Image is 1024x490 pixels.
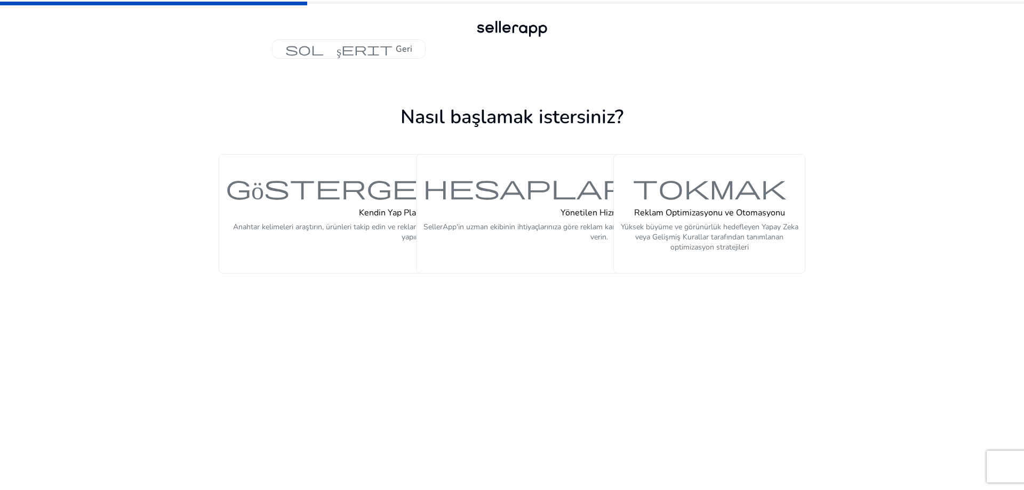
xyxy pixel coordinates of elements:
[219,154,604,274] button: gösterge paneliKendin Yap Platformu (DIY)Anahtar kelimeleri araştırın, ürünleri takip edin ve rek...
[423,222,775,242] font: SellerApp'in uzman ekibinin ihtiyaçlarınıza göre reklam kampanyalarınızı oluşturmasına ve yönetme...
[233,222,590,242] font: Anahtar kelimeleri araştırın, ürünleri takip edin ve reklam kampanyalarınızı optimize edin; hepsi...
[401,104,623,130] font: Nasıl başlamak istersiniz?
[633,171,786,202] font: tokmak
[416,154,782,274] button: hesapları_yönetYönetilen HizmetlerSellerApp'in uzman ekibinin ihtiyaçlarınıza göre reklam kampany...
[396,43,412,55] font: Geri
[423,171,775,202] font: hesapları_yönet
[226,171,597,202] font: gösterge paneli
[561,207,638,219] font: Yönetilen Hizmetler
[613,154,805,274] button: tokmakReklam Optimizasyonu ve OtomasyonuYüksek büyüme ve görünürlük hedefleyen Yapay Zeka veya Ge...
[634,207,785,219] font: Reklam Optimizasyonu ve Otomasyonu
[359,207,464,219] font: Kendin Yap Platformu (DIY)
[621,222,798,252] font: Yüksek büyüme ve görünürlük hedefleyen Yapay Zeka veya Gelişmiş Kurallar tarafından tanımlanan op...
[285,42,393,57] font: sol şerit
[272,39,426,59] button: sol şeritGeri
